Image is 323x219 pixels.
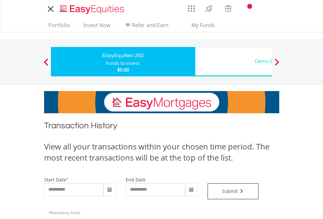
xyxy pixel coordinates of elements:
[126,177,146,183] label: end date
[121,22,171,32] a: Refer and Earn
[132,22,169,29] span: Refer and Earn
[218,2,238,14] a: Vouchers
[203,3,214,14] img: thrive-v2.svg
[58,4,127,15] img: EasyEquities_Logo.png
[238,2,254,15] a: Notifications
[271,2,288,16] a: My Profile
[270,62,283,68] button: Next
[57,2,127,15] a: Home page
[254,2,271,15] a: FAQ's and Support
[184,2,199,12] a: AppsGrid
[44,177,66,183] label: start date
[81,22,113,32] a: Invest Now
[44,141,279,164] div: View all your transactions within your chosen time period. The most recent transactions will be a...
[44,120,279,134] h1: Transaction History
[46,22,73,32] a: Portfolio
[49,210,80,215] span: Mandatory Fields
[223,3,234,14] img: vouchers-v2.svg
[44,91,279,113] img: EasyMortage Promotion Banner
[106,60,140,67] div: Funds to invest:
[117,67,129,73] span: $0.00
[40,62,53,68] button: Previous
[207,183,259,199] button: Submit
[182,21,225,29] span: My Funds
[55,51,191,60] div: EasyEquities USD
[188,5,195,12] img: grid-menu-icon.svg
